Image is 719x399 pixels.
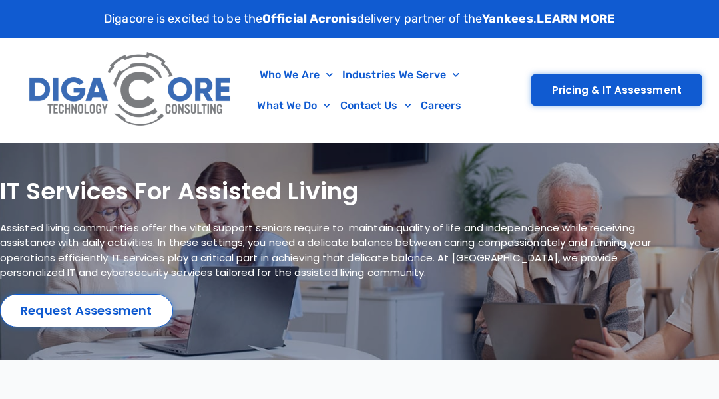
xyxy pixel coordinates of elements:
[23,45,238,136] img: Digacore Logo
[531,74,702,106] a: Pricing & IT Assessment
[537,11,615,26] a: LEARN MORE
[338,60,464,90] a: Industries We Serve
[255,60,338,90] a: Who We Are
[104,10,615,28] p: Digacore is excited to be the delivery partner of the .
[245,60,473,121] nav: Menu
[416,90,467,121] a: Careers
[252,90,335,121] a: What We Do
[336,90,416,121] a: Contact Us
[482,11,533,26] strong: Yankees
[262,11,357,26] strong: Official Acronis
[552,85,682,95] span: Pricing & IT Assessment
